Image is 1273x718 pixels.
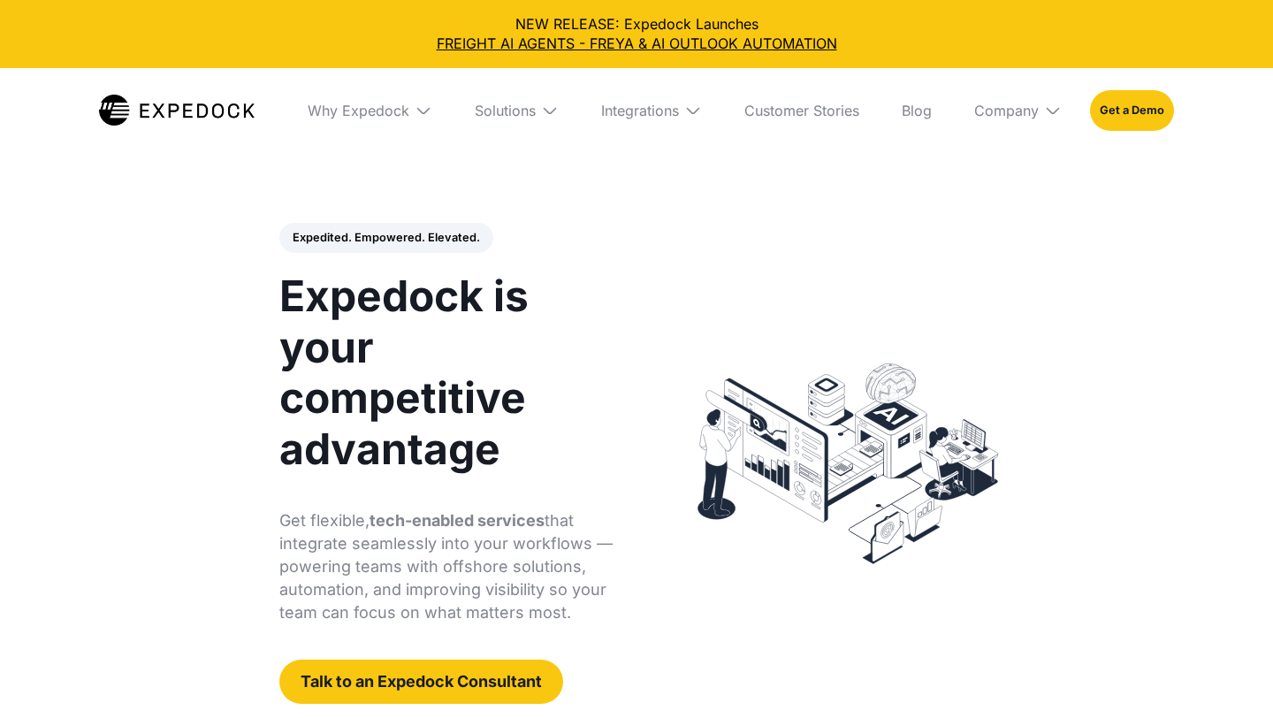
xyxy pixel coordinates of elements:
[308,102,409,119] div: Why Expedock
[293,68,446,153] div: Why Expedock
[461,68,573,153] div: Solutions
[960,68,1076,153] div: Company
[1090,90,1174,131] a: Get a Demo
[370,511,545,530] strong: tech-enabled services
[601,102,679,119] div: Integrations
[888,68,946,153] a: Blog
[974,102,1039,119] div: Company
[279,509,617,624] p: Get flexible, that integrate seamlessly into your workflows — powering teams with offshore soluti...
[14,34,1259,53] a: FREIGHT AI AGENTS - FREYA & AI OUTLOOK AUTOMATION
[279,271,617,474] h1: Expedock is your competitive advantage
[279,660,563,704] a: Talk to an Expedock Consultant
[730,68,873,153] a: Customer Stories
[14,14,1259,54] div: NEW RELEASE: Expedock Launches
[587,68,716,153] div: Integrations
[475,102,536,119] div: Solutions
